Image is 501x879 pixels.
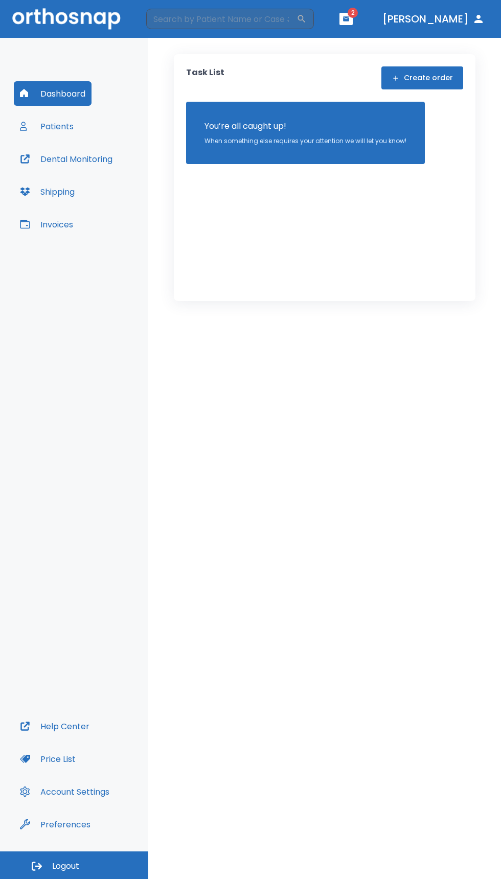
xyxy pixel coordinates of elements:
input: Search by Patient Name or Case # [146,9,297,29]
img: Orthosnap [12,8,121,29]
span: 2 [348,8,358,18]
button: Preferences [14,812,97,837]
button: Shipping [14,179,81,204]
p: Task List [186,66,224,89]
button: Help Center [14,714,96,738]
p: You’re all caught up! [204,120,406,132]
button: Create order [381,66,463,89]
button: Dashboard [14,81,92,106]
button: [PERSON_NAME] [378,10,489,28]
p: When something else requires your attention we will let you know! [204,136,406,146]
button: Dental Monitoring [14,147,119,171]
button: Patients [14,114,80,138]
button: Account Settings [14,779,116,804]
button: Price List [14,747,82,771]
span: Logout [52,861,79,872]
button: Invoices [14,212,79,237]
